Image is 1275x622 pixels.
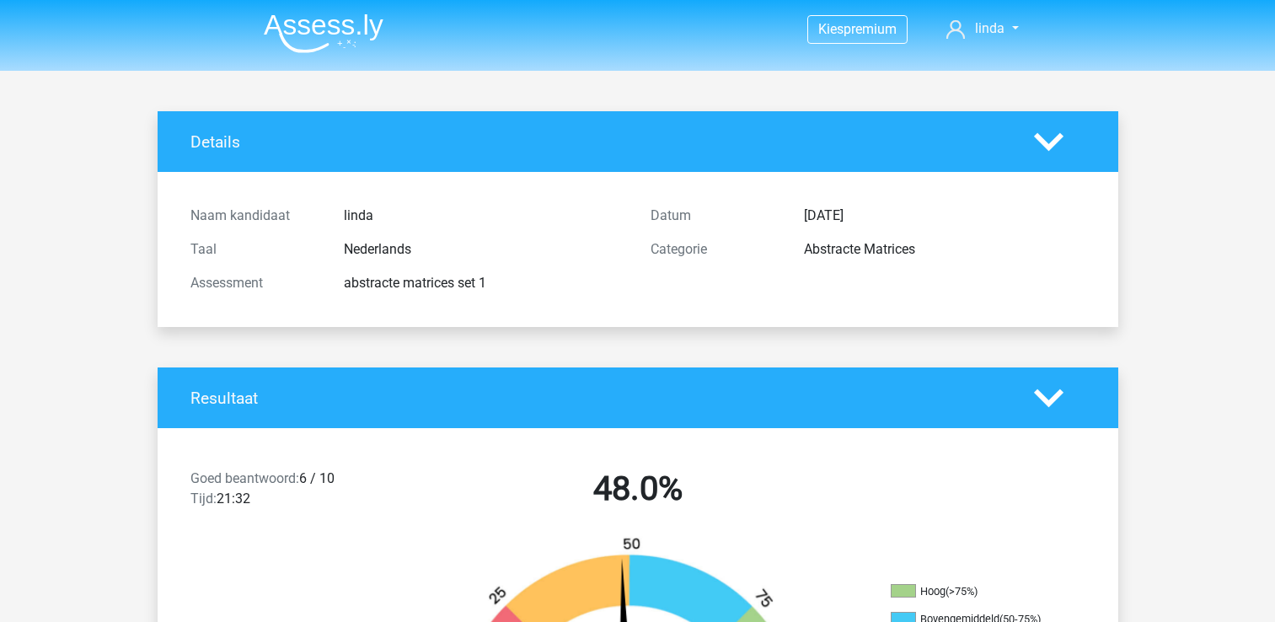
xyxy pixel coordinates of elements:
[331,206,638,226] div: linda
[891,584,1059,599] li: Hoog
[331,239,638,260] div: Nederlands
[638,206,791,226] div: Datum
[190,491,217,507] span: Tijd:
[331,273,638,293] div: abstracte matrices set 1
[791,239,1098,260] div: Abstracte Matrices
[178,239,331,260] div: Taal
[808,18,907,40] a: Kiespremium
[791,206,1098,226] div: [DATE]
[638,239,791,260] div: Categorie
[421,469,855,509] h2: 48.0%
[190,132,1009,152] h4: Details
[975,20,1004,36] span: linda
[818,21,844,37] span: Kies
[946,585,978,598] div: (>75%)
[178,469,408,516] div: 6 / 10 21:32
[178,273,331,293] div: Assessment
[844,21,897,37] span: premium
[190,470,299,486] span: Goed beantwoord:
[940,19,1025,39] a: linda
[264,13,383,53] img: Assessly
[190,389,1009,408] h4: Resultaat
[178,206,331,226] div: Naam kandidaat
